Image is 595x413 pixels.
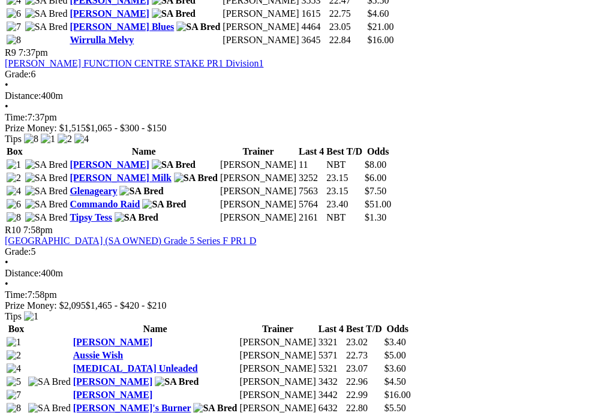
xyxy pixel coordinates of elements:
span: $21.00 [367,22,393,32]
span: R10 [5,225,21,235]
th: Last 4 [298,146,324,158]
a: [GEOGRAPHIC_DATA] (SA OWNED) Grade 5 Series F PR1 D [5,236,256,246]
td: 22.99 [345,389,383,401]
img: 8 [7,35,21,46]
span: $4.50 [384,376,405,387]
td: NBT [326,159,363,171]
img: 4 [7,363,21,374]
span: Grade: [5,246,31,257]
td: 3432 [317,376,344,388]
td: [PERSON_NAME] [239,389,316,401]
td: 1615 [300,8,327,20]
td: 22.73 [345,349,383,361]
td: [PERSON_NAME] [220,212,297,224]
div: 400m [5,268,590,279]
span: Time: [5,290,28,300]
td: 2161 [298,212,324,224]
a: [PERSON_NAME]'s Burner [73,403,191,413]
td: 11 [298,159,324,171]
th: Best T/D [345,323,383,335]
img: 1 [41,134,55,144]
div: Prize Money: $2,095 [5,300,590,311]
td: 3321 [317,336,344,348]
td: [PERSON_NAME] [222,34,299,46]
img: 1 [7,337,21,348]
span: $16.00 [384,390,410,400]
td: 3442 [317,389,344,401]
img: SA Bred [155,376,199,387]
td: 22.75 [329,8,366,20]
th: Odds [383,323,411,335]
img: 5 [7,376,21,387]
a: Tipsy Tess [70,212,112,222]
span: Box [7,146,23,156]
a: [PERSON_NAME] FUNCTION CENTRE STAKE PR1 Division1 [5,58,263,68]
span: Box [8,324,25,334]
td: NBT [326,212,363,224]
div: 7:37pm [5,112,590,123]
td: 23.15 [326,172,363,184]
a: [PERSON_NAME] Blues [70,22,174,32]
td: 22.96 [345,376,383,388]
span: $16.00 [367,35,393,45]
a: [PERSON_NAME] [70,159,149,170]
img: SA Bred [176,22,220,32]
a: [PERSON_NAME] [73,376,152,387]
td: [PERSON_NAME] [220,198,297,210]
div: 400m [5,91,590,101]
span: • [5,257,8,267]
a: Glenageary [70,186,117,196]
span: $3.40 [384,337,405,347]
span: • [5,80,8,90]
span: $51.00 [365,199,391,209]
img: 2 [7,173,21,183]
td: 23.40 [326,198,363,210]
div: 6 [5,69,590,80]
img: SA Bred [25,199,68,210]
span: Grade: [5,69,31,79]
img: 1 [24,311,38,322]
img: 8 [7,212,21,223]
th: Last 4 [317,323,344,335]
a: [PERSON_NAME] Milk [70,173,171,183]
img: SA Bred [25,186,68,197]
td: [PERSON_NAME] [220,172,297,184]
th: Best T/D [326,146,363,158]
td: 22.84 [329,34,366,46]
span: $1,465 - $420 - $210 [86,300,167,310]
td: 5321 [317,363,344,375]
img: SA Bred [25,8,68,19]
span: $4.60 [367,8,389,19]
td: 23.15 [326,185,363,197]
img: 8 [24,134,38,144]
span: $1,065 - $300 - $150 [86,123,167,133]
td: [PERSON_NAME] [222,21,299,33]
img: SA Bred [25,212,68,223]
span: 7:37pm [19,47,48,58]
div: 7:58pm [5,290,590,300]
td: [PERSON_NAME] [220,159,297,171]
th: Odds [364,146,392,158]
img: SA Bred [119,186,163,197]
th: Trainer [239,323,316,335]
img: 7 [7,390,21,400]
th: Name [69,146,218,158]
span: Tips [5,134,22,144]
img: SA Bred [25,159,68,170]
a: [PERSON_NAME] [73,337,152,347]
img: SA Bred [115,212,158,223]
img: SA Bred [174,173,218,183]
a: Commando Raid [70,199,140,209]
div: Prize Money: $1,515 [5,123,590,134]
td: 3252 [298,172,324,184]
a: Wirrulla Melvy [70,35,134,45]
a: Aussie Wish [73,350,123,360]
td: 23.02 [345,336,383,348]
img: 1 [7,159,21,170]
img: SA Bred [25,173,68,183]
span: Distance: [5,91,41,101]
td: 3645 [300,34,327,46]
td: [PERSON_NAME] [220,185,297,197]
span: $1.30 [365,212,386,222]
div: 5 [5,246,590,257]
